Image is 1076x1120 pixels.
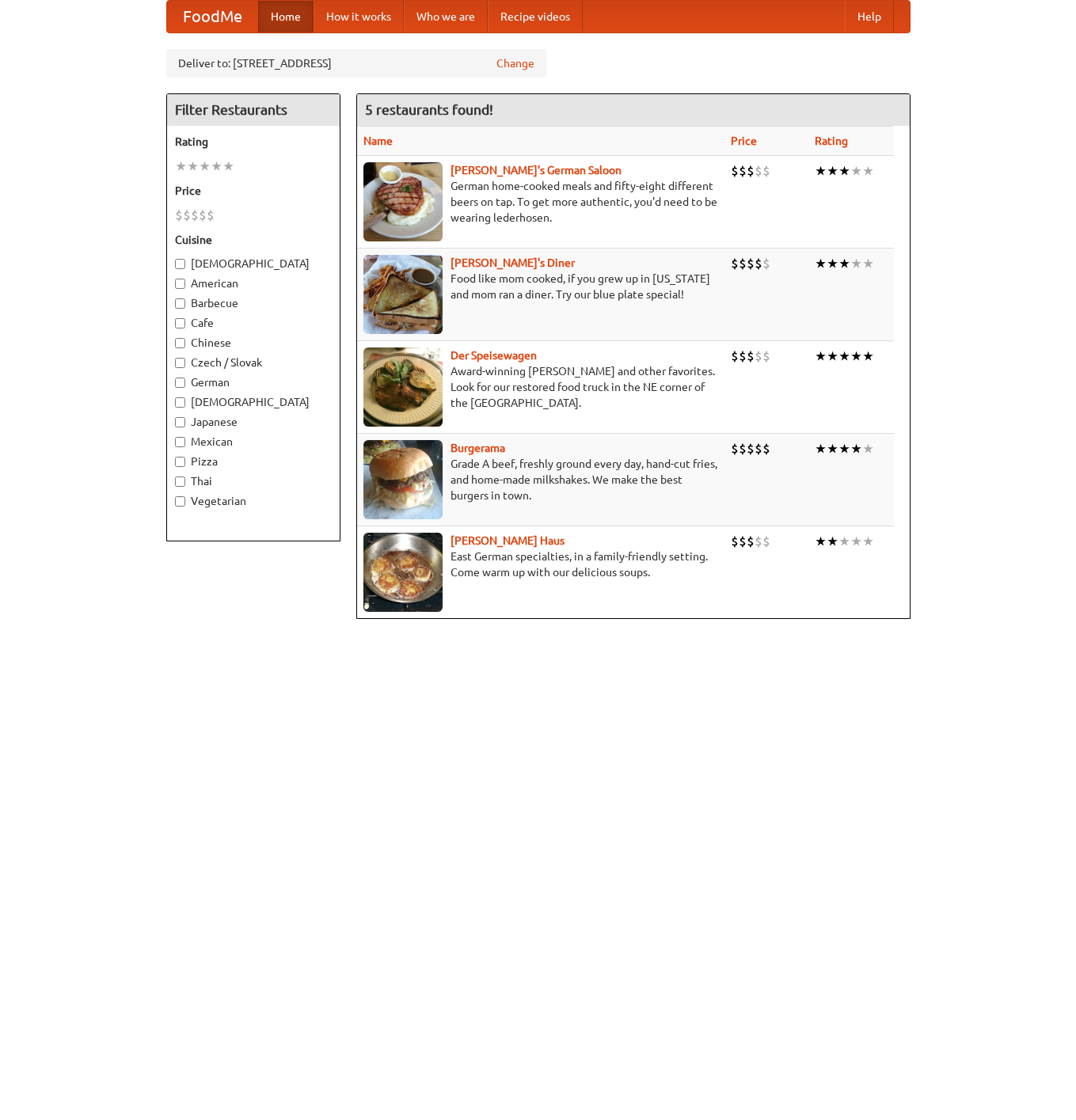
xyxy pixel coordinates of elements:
[363,255,443,334] img: sallys.jpg
[451,349,537,362] a: Der Speisewagen
[762,162,770,180] li: $
[175,207,183,224] li: $
[850,162,862,180] li: ★
[363,347,443,427] img: speisewagen.jpg
[363,533,443,612] img: kohlhaus.jpg
[862,533,874,550] li: ★
[731,255,739,272] li: $
[404,1,488,32] a: Who we are
[488,1,583,32] a: Recipe videos
[175,259,185,269] input: [DEMOGRAPHIC_DATA]
[187,158,199,175] li: ★
[175,496,185,507] input: Vegetarian
[496,55,534,71] a: Change
[166,49,546,78] div: Deliver to: [STREET_ADDRESS]
[207,207,215,224] li: $
[363,271,718,302] p: Food like mom cooked, if you grew up in [US_STATE] and mom ran a diner. Try our blue plate special!
[199,207,207,224] li: $
[175,454,332,469] label: Pizza
[755,533,762,550] li: $
[762,347,770,365] li: $
[838,440,850,457] li: ★
[755,440,762,457] li: $
[815,533,827,550] li: ★
[258,1,314,32] a: Home
[363,456,718,503] p: Grade A beef, freshly ground every day, hand-cut fries, and home-made milkshakes. We make the bes...
[850,255,862,272] li: ★
[827,162,838,180] li: ★
[739,533,747,550] li: $
[175,358,185,368] input: Czech / Slovak
[175,232,332,248] h5: Cuisine
[845,1,894,32] a: Help
[175,355,332,370] label: Czech / Slovak
[175,318,185,328] input: Cafe
[199,158,211,175] li: ★
[175,457,185,467] input: Pizza
[762,533,770,550] li: $
[815,162,827,180] li: ★
[747,347,755,365] li: $
[862,255,874,272] li: ★
[175,476,185,487] input: Thai
[363,178,718,226] p: German home-cooked meals and fifty-eight different beers on tap. To get more authentic, you'd nee...
[755,162,762,180] li: $
[175,397,185,408] input: [DEMOGRAPHIC_DATA]
[747,255,755,272] li: $
[451,534,565,547] a: [PERSON_NAME] Haus
[175,374,332,390] label: German
[175,417,185,427] input: Japanese
[731,162,739,180] li: $
[838,347,850,365] li: ★
[762,255,770,272] li: $
[167,1,258,32] a: FoodMe
[175,335,332,351] label: Chinese
[731,347,739,365] li: $
[175,275,332,291] label: American
[175,134,332,150] h5: Rating
[827,255,838,272] li: ★
[731,533,739,550] li: $
[211,158,222,175] li: ★
[739,347,747,365] li: $
[755,255,762,272] li: $
[862,440,874,457] li: ★
[815,135,848,147] a: Rating
[175,473,332,489] label: Thai
[183,207,191,224] li: $
[747,533,755,550] li: $
[850,533,862,550] li: ★
[175,434,332,450] label: Mexican
[175,394,332,410] label: [DEMOGRAPHIC_DATA]
[175,158,187,175] li: ★
[451,442,505,454] a: Burgerama
[175,183,332,199] h5: Price
[731,440,739,457] li: $
[175,295,332,311] label: Barbecue
[850,440,862,457] li: ★
[363,363,718,411] p: Award-winning [PERSON_NAME] and other favorites. Look for our restored food truck in the NE corne...
[739,255,747,272] li: $
[755,347,762,365] li: $
[365,102,493,117] ng-pluralize: 5 restaurants found!
[815,255,827,272] li: ★
[827,347,838,365] li: ★
[451,164,622,177] a: [PERSON_NAME]'s German Saloon
[827,440,838,457] li: ★
[175,315,332,331] label: Cafe
[175,279,185,289] input: American
[815,440,827,457] li: ★
[451,256,575,269] b: [PERSON_NAME]'s Diner
[747,440,755,457] li: $
[862,162,874,180] li: ★
[747,162,755,180] li: $
[175,493,332,509] label: Vegetarian
[862,347,874,365] li: ★
[827,533,838,550] li: ★
[363,549,718,580] p: East German specialties, in a family-friendly setting. Come warm up with our delicious soups.
[815,347,827,365] li: ★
